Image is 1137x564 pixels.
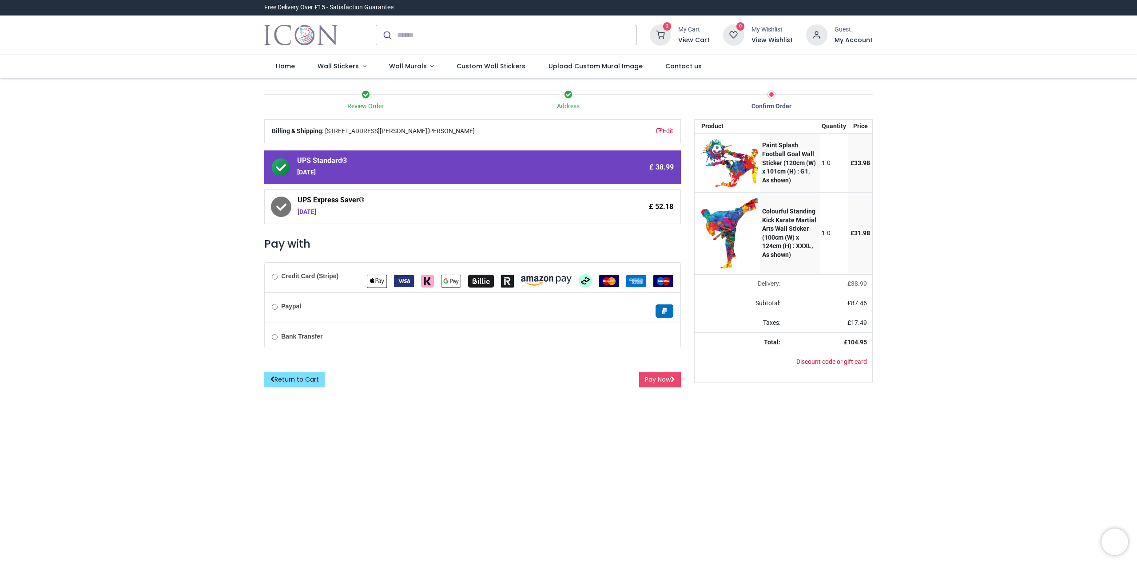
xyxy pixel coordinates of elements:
[653,277,673,284] span: Maestro
[318,62,359,71] span: Wall Stickers
[579,277,592,284] span: Afterpay Clearpay
[367,277,387,284] span: Apple Pay
[281,333,322,340] b: Bank Transfer
[367,275,387,288] img: Apple Pay
[736,22,745,31] sup: 0
[599,277,619,284] span: MasterCard
[306,55,378,78] a: Wall Stickers
[521,276,572,286] img: Amazon Pay
[854,159,870,166] span: 33.98
[695,294,786,313] td: Subtotal:
[762,208,816,258] strong: Colourful Standing Kick Karate Martial Arts Wall Sticker (100cm (W) x 124cm (H) : XXXL, As shown)
[441,275,461,288] img: Google Pay
[820,120,849,133] th: Quantity
[835,36,873,45] a: My Account
[851,159,870,166] span: £
[678,25,710,34] div: My Cart
[264,3,394,12] div: Free Delivery Over £15 - Satisfaction Guarantee
[656,307,673,314] span: Paypal
[822,159,846,168] div: 1.0
[297,156,598,168] span: UPS Standard®
[663,22,672,31] sup: 2
[599,275,619,287] img: MasterCard
[701,198,758,268] img: +zoJzBAAAABklEQVQDAGU8KMEm1SwnAAAAAElFTkSuQmCC
[751,36,793,45] a: View Wishlist
[626,277,646,284] span: American Express
[579,274,592,288] img: Afterpay Clearpay
[851,280,867,287] span: 38.99
[468,277,494,284] span: Billie
[549,62,643,71] span: Upload Custom Mural Image
[723,31,744,38] a: 0
[695,274,786,294] td: Delivery will be updated after choosing a new delivery method
[686,3,873,12] iframe: Customer reviews powered by Trustpilot
[376,25,397,45] button: Submit
[847,339,867,346] span: 104.95
[665,62,702,71] span: Contact us
[751,25,793,34] div: My Wishlist
[501,275,514,288] img: Revolut Pay
[521,277,572,284] span: Amazon Pay
[272,274,278,280] input: Credit Card (Stripe)
[656,304,673,318] img: Paypal
[762,142,816,183] strong: Paint Splash Football Goal Wall Sticker (120cm (W) x 101cm (H) : G1, As shown)
[281,303,301,310] b: Paypal
[389,62,427,71] span: Wall Murals
[264,237,681,252] h3: Pay with
[847,280,867,287] span: £
[468,275,494,288] img: Billie
[298,195,598,208] span: UPS Express Saver®
[457,62,525,71] span: Custom Wall Stickers
[272,304,278,310] input: Paypal
[264,23,338,47] a: Logo of Icon Wall Stickers
[264,102,467,111] div: Review Order
[653,275,673,287] img: Maestro
[851,319,867,326] span: 17.49
[297,168,598,177] div: [DATE]
[822,229,846,238] div: 1.0
[298,208,598,217] div: [DATE]
[441,277,461,284] span: Google Pay
[854,229,870,237] span: 31.98
[467,102,670,111] div: Address
[394,277,414,284] span: VISA
[835,25,873,34] div: Guest
[639,372,681,387] button: Pay Now
[281,272,338,280] b: Credit Card (Stripe)
[848,120,872,133] th: Price
[678,36,710,45] a: View Cart
[421,275,434,288] img: Klarna
[851,229,870,237] span: £
[272,334,278,340] input: Bank Transfer
[649,202,673,212] span: £ 52.18
[847,300,867,307] span: £
[325,127,475,136] span: [STREET_ADDRESS][PERSON_NAME][PERSON_NAME]
[701,139,758,187] img: UQOVxAAAABklEQVQDAA89Rtjsmb+eAAAAAElFTkSuQmCC
[264,372,325,387] a: Return to Cart
[670,102,873,111] div: Confirm Order
[844,339,867,346] strong: £
[276,62,295,71] span: Home
[649,162,674,172] span: £ 38.99
[695,313,786,333] td: Taxes:
[378,55,445,78] a: Wall Murals
[394,275,414,287] img: VISA
[501,277,514,284] span: Revolut Pay
[626,275,646,287] img: American Express
[272,127,324,134] b: Billing & Shipping:
[264,23,338,47] img: Icon Wall Stickers
[695,120,760,133] th: Product
[1101,529,1128,555] iframe: Brevo live chat
[656,127,673,136] a: Edit
[650,31,671,38] a: 2
[764,339,780,346] strong: Total:
[796,358,867,365] a: Discount code or gift card
[421,277,434,284] span: Klarna
[851,300,867,307] span: 87.46
[847,319,867,326] span: £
